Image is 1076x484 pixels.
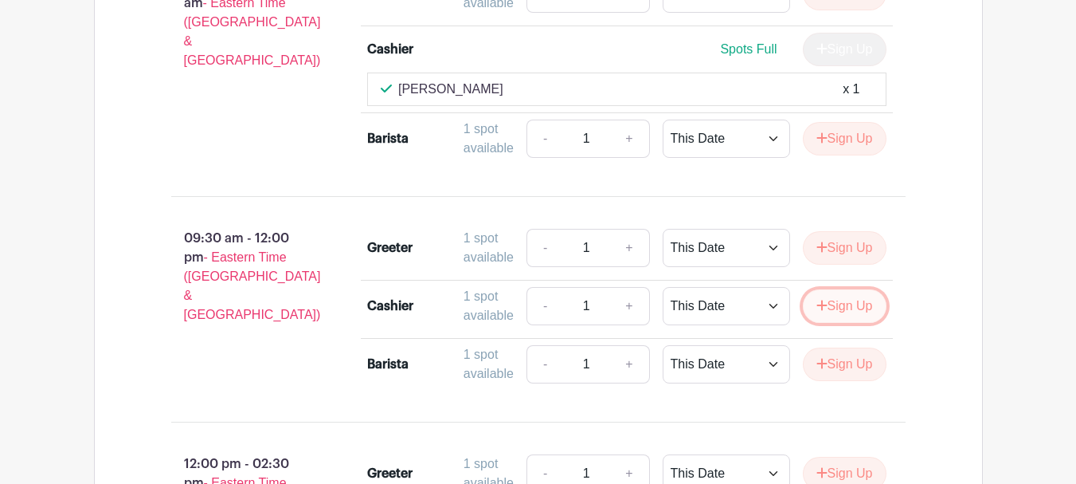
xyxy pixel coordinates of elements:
p: 09:30 am - 12:00 pm [146,222,342,331]
div: Cashier [367,297,413,316]
div: Barista [367,129,409,148]
a: + [609,345,649,384]
a: + [609,120,649,158]
button: Sign Up [803,231,886,265]
a: - [526,120,563,158]
span: - Eastern Time ([GEOGRAPHIC_DATA] & [GEOGRAPHIC_DATA]) [184,250,321,321]
div: Greeter [367,464,413,483]
div: 1 spot available [464,345,514,384]
a: - [526,229,563,267]
p: [PERSON_NAME] [398,80,503,99]
a: - [526,345,563,384]
div: 1 spot available [464,229,514,267]
a: + [609,287,649,325]
a: + [609,229,649,267]
div: Cashier [367,40,413,59]
div: x 1 [843,80,859,99]
button: Sign Up [803,348,886,381]
button: Sign Up [803,122,886,155]
div: Greeter [367,238,413,258]
a: - [526,287,563,325]
div: 1 spot available [464,120,514,158]
div: 1 spot available [464,287,514,325]
button: Sign Up [803,289,886,323]
div: Barista [367,355,409,374]
span: Spots Full [720,42,777,56]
